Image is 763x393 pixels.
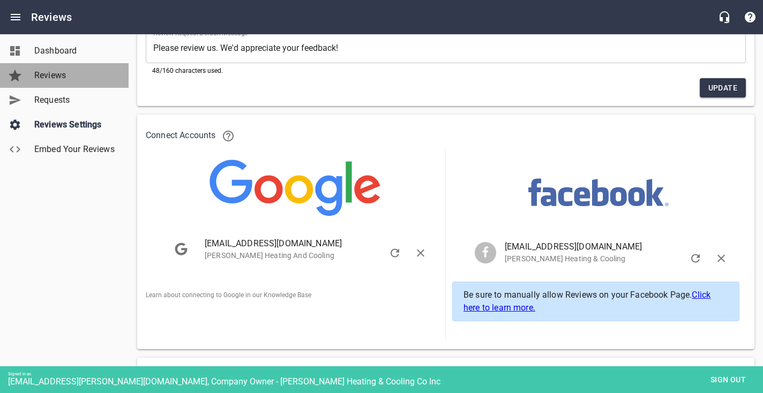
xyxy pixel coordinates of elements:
[706,373,751,387] span: Sign out
[34,118,116,131] span: Reviews Settings
[505,240,710,253] span: [EMAIL_ADDRESS][DOMAIN_NAME]
[146,291,311,299] a: Learn about connecting to Google in our Knowledge Base
[34,94,116,107] span: Requests
[34,69,116,82] span: Reviews
[34,44,116,57] span: Dashboard
[408,240,433,266] button: Sign Out
[205,237,410,250] span: [EMAIL_ADDRESS][DOMAIN_NAME]
[215,123,241,149] a: Learn more about connecting Google and Facebook to Reviews
[8,372,763,376] div: Signed in as
[3,4,28,30] button: Open drawer
[708,245,734,271] button: Sign Out
[737,4,763,30] button: Support Portal
[708,81,737,95] span: Update
[146,123,746,149] h6: Connect Accounts
[683,245,708,271] button: Refresh
[701,370,755,390] button: Sign out
[152,67,223,74] span: 48 /160 characters used.
[8,376,763,387] div: [EMAIL_ADDRESS][PERSON_NAME][DOMAIN_NAME], Company Owner - [PERSON_NAME] Heating & Cooling Co Inc
[31,9,72,26] h6: Reviews
[153,43,738,53] textarea: Please review us. We'd appreciate your feedback!
[382,240,408,266] button: Refresh
[205,250,410,261] p: [PERSON_NAME] Heating And Cooling
[34,143,116,156] span: Embed Your Reviews
[712,4,737,30] button: Live Chat
[505,253,710,264] p: [PERSON_NAME] Heating & Cooling
[463,289,728,314] p: Be sure to manually allow Reviews on your Facebook Page.
[700,78,746,98] button: Update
